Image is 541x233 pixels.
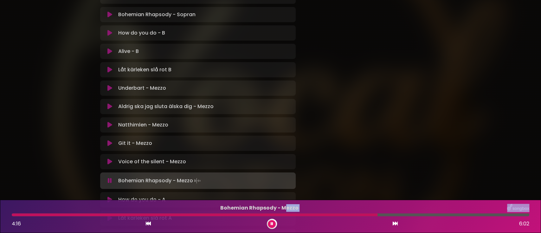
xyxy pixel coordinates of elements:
p: Bohemian Rhapsody - Sopran [118,11,292,18]
p: Voice of the silent - Mezzo [118,158,292,165]
img: songbox-logo-white.png [507,204,529,212]
span: 6:02 [519,220,529,228]
p: Natthimlen - Mezzo [118,121,292,129]
p: Underbart - Mezzo [118,84,292,92]
p: Aldrig ska jag sluta älska dig - Mezzo [118,103,292,110]
p: Alive - B [118,48,292,55]
img: waveform4.gif [193,176,202,185]
p: Git it - Mezzo [118,139,292,147]
p: How do you do - A [118,196,292,204]
span: 4:16 [12,220,21,227]
p: Bohemian Rhapsody - Mezzo [118,176,292,185]
p: Bohemian Rhapsody - Mezzo [12,204,507,212]
p: How do you do - B [118,29,292,37]
p: Låt kärleken slå rot B [118,66,292,74]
